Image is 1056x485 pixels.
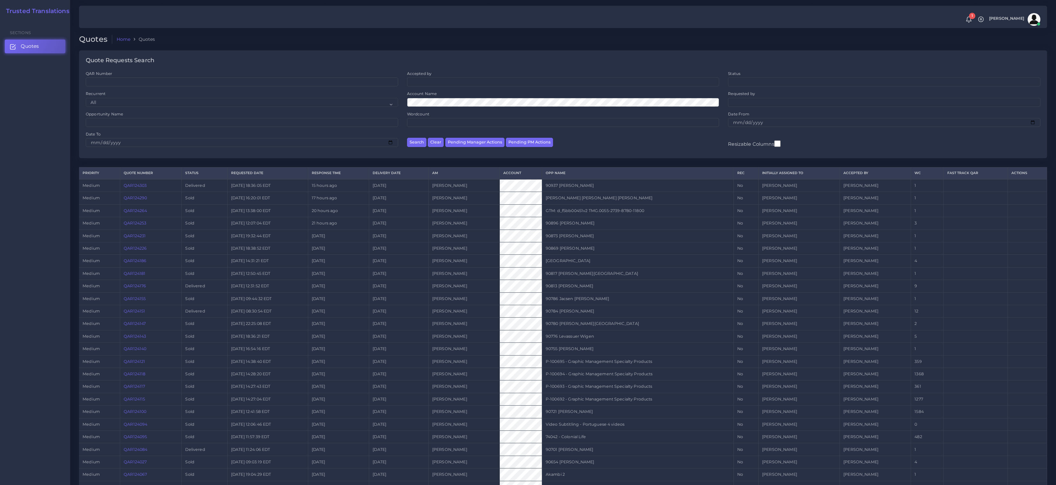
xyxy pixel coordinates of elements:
label: Accepted by [407,71,432,76]
td: [PERSON_NAME] [758,393,840,405]
a: QAR124118 [124,371,145,376]
span: medium [83,309,100,313]
td: [DATE] 16:20:01 EDT [227,192,308,204]
span: medium [83,271,100,276]
img: avatar [1028,13,1040,26]
span: medium [83,434,100,439]
td: No [734,192,759,204]
a: QAR124290 [124,195,147,200]
td: Sold [182,192,227,204]
button: Pending PM Actions [506,138,553,147]
td: [PERSON_NAME] [758,267,840,280]
td: Sold [182,292,227,305]
span: medium [83,321,100,326]
td: [PERSON_NAME] [840,204,911,217]
td: [PERSON_NAME] [758,431,840,443]
span: medium [83,183,100,188]
a: QAR124181 [124,271,145,276]
li: Quotes [130,36,155,42]
span: medium [83,258,100,263]
td: [DATE] [369,267,429,280]
td: [DATE] 14:27:43 EDT [227,380,308,393]
a: QAR124176 [124,283,146,288]
button: Pending Manager Actions [445,138,505,147]
td: [DATE] 12:07:04 EDT [227,217,308,230]
td: [DATE] [369,255,429,267]
td: [DATE] 14:28:20 EDT [227,368,308,380]
td: [PERSON_NAME] [428,330,499,342]
td: [DATE] [369,292,429,305]
td: 9 [911,280,943,292]
th: Delivery Date [369,167,429,179]
td: 90780 [PERSON_NAME][GEOGRAPHIC_DATA] [542,318,733,330]
td: [PERSON_NAME] [758,242,840,254]
td: [PERSON_NAME] [428,242,499,254]
td: [DATE] 18:36:21 EDT [227,330,308,342]
td: [DATE] 16:54:16 EDT [227,343,308,355]
td: [PERSON_NAME] [428,418,499,430]
td: [DATE] [369,418,429,430]
span: medium [83,233,100,238]
td: Sold [182,406,227,418]
td: 1 [911,292,943,305]
td: [DATE] [308,355,369,368]
td: 90721 [PERSON_NAME] [542,406,733,418]
td: [DATE] 11:57:39 EDT [227,431,308,443]
td: [PERSON_NAME] [840,179,911,192]
td: 1 [911,267,943,280]
label: Account Name [407,91,437,96]
td: No [734,255,759,267]
th: WC [911,167,943,179]
td: 90813 [PERSON_NAME] [542,280,733,292]
input: Resizable Columns [774,140,781,148]
td: [PERSON_NAME] [840,242,911,254]
td: [GEOGRAPHIC_DATA] [542,255,733,267]
td: [DATE] [308,431,369,443]
td: 12 [911,305,943,317]
label: Status [728,71,740,76]
td: No [734,318,759,330]
td: [PERSON_NAME] [428,368,499,380]
td: No [734,393,759,405]
td: [PERSON_NAME] [758,292,840,305]
td: 90784 [PERSON_NAME] [542,305,733,317]
td: [PERSON_NAME] [758,406,840,418]
a: QAR124121 [124,359,145,364]
label: Date From [728,111,749,117]
td: [DATE] [369,280,429,292]
td: [PERSON_NAME] [840,343,911,355]
td: 90873 [PERSON_NAME] [542,230,733,242]
span: medium [83,422,100,427]
td: No [734,380,759,393]
td: [PERSON_NAME] [758,204,840,217]
td: [DATE] [369,343,429,355]
a: QAR124115 [124,397,145,401]
td: Video Subtitling - Portuguese 4 videos [542,418,733,430]
td: 90786 Jacsen [PERSON_NAME] [542,292,733,305]
td: Sold [182,242,227,254]
th: Priority [79,167,120,179]
td: [PERSON_NAME] [428,255,499,267]
label: Recurrent [86,91,106,96]
td: No [734,431,759,443]
td: [PERSON_NAME] [840,192,911,204]
td: [PERSON_NAME] [758,368,840,380]
a: QAR124186 [124,258,146,263]
td: No [734,330,759,342]
th: Accepted by [840,167,911,179]
label: Wordcount [407,111,429,117]
td: [DATE] [308,368,369,380]
a: Home [117,36,131,42]
td: 359 [911,355,943,368]
label: Date To [86,131,101,137]
td: Sold [182,330,227,342]
a: QAR124143 [124,334,146,339]
td: 74042 - Colonial Life [542,431,733,443]
a: Trusted Translations [2,8,69,15]
td: Sold [182,418,227,430]
td: [PERSON_NAME] [758,255,840,267]
td: [PERSON_NAME] [758,318,840,330]
td: 5 [911,330,943,342]
span: [PERSON_NAME] [989,17,1024,21]
td: [DATE] [369,380,429,393]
